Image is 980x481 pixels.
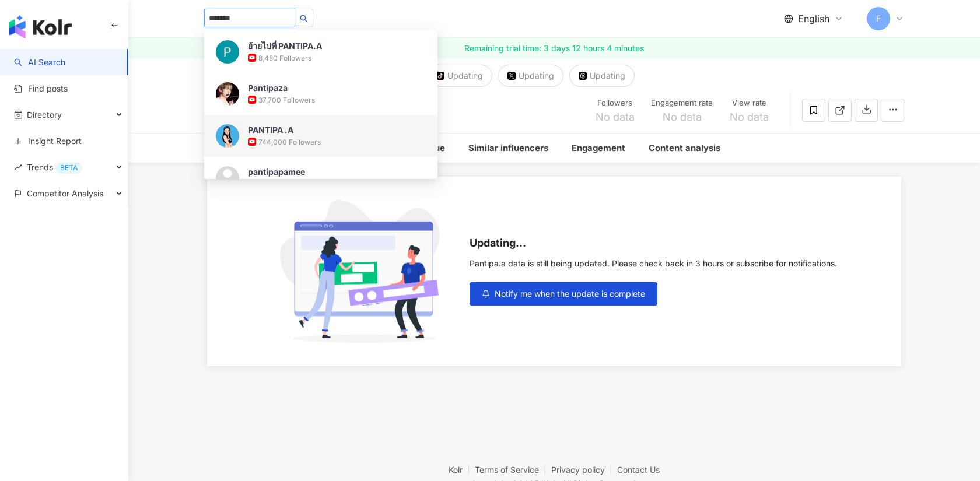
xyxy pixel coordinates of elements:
span: Trends [27,154,82,180]
span: search [300,15,308,23]
a: Remaining trial time: 3 days 12 hours 4 minutes [128,38,980,59]
span: Competitor Analysis [27,180,103,206]
div: 744,000 Followers [258,137,321,147]
div: PANTIPA .A [248,124,293,136]
img: KOL Avatar [216,40,239,64]
div: ย้ายไปที่ PANTIPA.A [248,40,322,52]
img: KOL Avatar [216,124,239,148]
button: Updating [569,65,635,87]
a: Kolr [449,465,475,475]
div: Updating [519,68,554,84]
img: subscribe cta [272,200,456,343]
button: Notify me when the update is complete [470,282,657,306]
span: English [798,12,829,25]
div: 8,480 Followers [258,53,311,63]
div: Engagement rate [651,97,713,109]
button: Updating [427,65,492,87]
div: Updating [447,68,483,84]
img: logo [9,15,72,38]
div: Updating... [470,237,837,250]
a: Find posts [14,83,68,94]
div: Updating [590,68,625,84]
a: searchAI Search [14,57,65,68]
img: KOL Avatar [216,166,239,189]
span: rise [14,163,22,171]
div: 37,700 Followers [258,95,315,105]
button: Updating [498,65,563,87]
a: Insight Report [14,135,82,147]
div: View rate [727,97,771,109]
a: Contact Us [617,465,660,475]
a: Privacy policy [551,465,617,475]
div: Similar influencers [468,141,548,155]
span: Notify me when the update is complete [495,289,645,299]
img: KOL Avatar [216,82,239,106]
div: 1,009 Followers [258,179,310,189]
a: Terms of Service [475,465,551,475]
span: F [876,12,881,25]
span: No data [596,111,635,123]
div: Followers [593,97,637,109]
div: pantipapamee [248,166,305,178]
div: BETA [55,162,82,174]
div: Engagement [572,141,625,155]
div: Content analysis [649,141,720,155]
div: Pantipa.a data is still being updated. Please check back in 3 hours or subscribe for notifications. [470,259,837,268]
span: No data [663,111,702,123]
span: Directory [27,101,62,128]
span: No data [730,111,769,123]
div: Pantipaza [248,82,288,94]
